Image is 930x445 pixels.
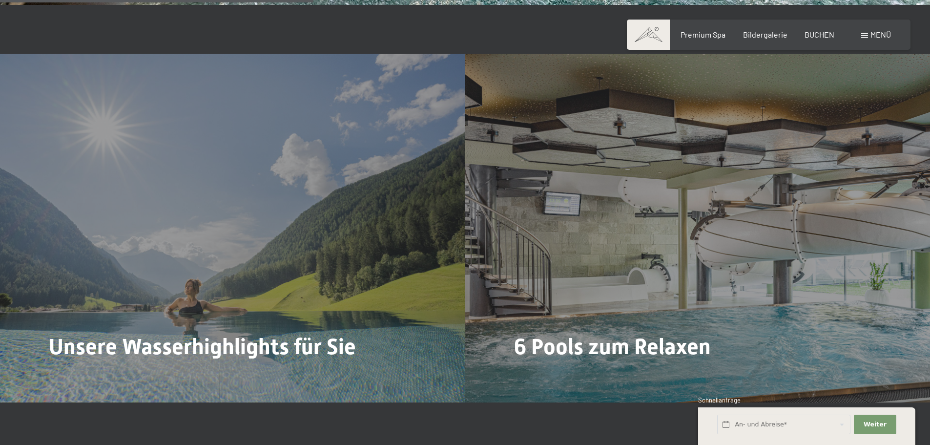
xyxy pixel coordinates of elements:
[864,420,887,429] span: Weiter
[854,415,896,435] button: Weiter
[870,30,891,39] span: Menü
[743,30,787,39] a: Bildergalerie
[514,334,711,360] span: 6 Pools zum Relaxen
[49,334,356,360] span: Unsere Wasserhighlights für Sie
[698,396,741,404] span: Schnellanfrage
[681,30,725,39] a: Premium Spa
[805,30,834,39] a: BUCHEN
